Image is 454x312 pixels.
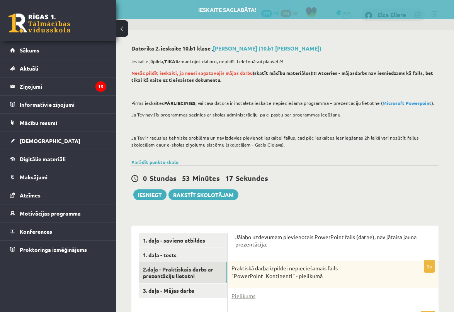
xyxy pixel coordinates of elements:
a: Mācību resursi [10,114,106,132]
legend: Informatīvie ziņojumi [20,96,106,113]
strong: Microsoft Powerpoint [383,100,432,106]
h2: Datorika 2. ieskaite 10.b1 klase , [131,45,439,52]
span: [DEMOGRAPHIC_DATA] [20,137,80,144]
a: Rīgas 1. Tālmācības vidusskola [9,13,70,33]
span: Sākums [20,47,39,54]
a: Pielikums [231,292,255,300]
button: Iesniegt [133,189,167,200]
a: Parādīt punktu skalu [131,159,179,165]
a: Motivācijas programma [10,204,106,222]
span: Atzīmes [20,192,41,199]
a: Atzīmes [10,186,106,204]
a: Digitālie materiāli [10,150,106,168]
p: Ieskaite jāpilda, izmantojot datoru, nepildīt telefonā vai planšetē! [131,58,435,65]
a: [DEMOGRAPHIC_DATA] [10,132,106,150]
a: Maksājumi [10,168,106,186]
span: Minūtes [192,174,220,182]
p: 0p [424,260,435,273]
a: Ziņojumi15 [10,78,106,95]
a: Informatīvie ziņojumi [10,96,106,113]
p: Ja Tev nav šīs programmas sazinies ar skolas administrāciju pa e-pastu par programmas iegūšanu. [131,111,435,118]
span: Digitālie materiāli [20,155,66,162]
span: Proktoringa izmēģinājums [20,246,87,253]
a: Konferences [10,223,106,240]
a: Aktuāli [10,59,106,77]
p: Ja Tev ir radusies tehniska problēma un nav izdevies pievienot ieskaitei failus, tad pēc ieskaite... [131,134,435,148]
strong: PĀRLIECINIES [164,100,196,106]
a: Sākums [10,41,106,59]
span: 17 [225,174,233,182]
a: 3. daļa - Mājas darbs [139,283,227,298]
p: Praktiskā darba izpildei nepieciešamais fails "PowerPoint_Kontinenti" - pielikumā [231,265,396,280]
span: Sekundes [236,174,268,182]
p: Pirms ieskaites , vai tavā datorā ir instalēta ieskaitē nepieciešamā programma – prezentāciju lie... [131,100,435,106]
a: [PERSON_NAME] (10.b1 [PERSON_NAME]) [213,45,321,52]
span: Motivācijas programma [20,210,81,217]
span: Aktuāli [20,65,38,72]
a: 1. daļa - tests [139,248,227,262]
span: Nesāc pildīt ieskaiti, ja neesi sagatavojis mājas darbu [131,70,253,76]
a: Rakstīt skolotājam [168,189,238,200]
span: Stundas [150,174,177,182]
span: Mācību resursi [20,119,57,126]
span: 53 [182,174,190,182]
a: 2.daļa - Praktiskais darbs ar prezentāciju lietotni [139,262,227,283]
legend: Ziņojumi [20,78,106,95]
strong: (skatīt mācību materiālos)!!! Atceries - mājasdarbs nav iesniedzams kā fails, bet tikai kā saite ... [131,70,433,83]
a: 1. daļa - savieno atbildes [139,233,227,248]
a: Proktoringa izmēģinājums [10,241,106,258]
p: Jālabo uzdevumam pievienotais PowerPoint fails (datne), nav jātaisa jauna prezentācija. [235,233,431,248]
strong: TIKAI [164,58,177,64]
legend: Maksājumi [20,168,106,186]
span: Konferences [20,228,52,235]
i: 15 [95,81,106,92]
span: 0 [143,174,147,182]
